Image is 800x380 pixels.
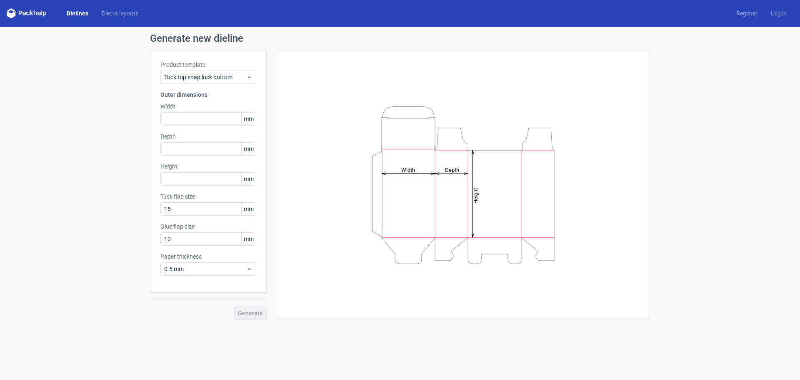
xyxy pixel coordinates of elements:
tspan: Width [401,166,415,173]
label: Depth [160,132,256,141]
a: Register [730,9,764,18]
span: Tuck top snap lock bottom [164,73,246,81]
span: mm [241,173,256,185]
span: mm [241,113,256,125]
span: mm [241,203,256,215]
span: mm [241,233,256,245]
label: Width [160,102,256,111]
a: Dielines [60,9,95,18]
tspan: Height [472,188,479,203]
h1: Generate new dieline [150,33,650,43]
label: Product template [160,60,256,69]
label: Tuck flap size [160,192,256,201]
span: mm [241,143,256,155]
label: Height [160,162,256,171]
a: Log in [764,9,793,18]
span: 0.5 mm [164,265,246,273]
label: Glue flap size [160,222,256,231]
h3: Outer dimensions [160,91,256,99]
a: Diecut layouts [95,9,145,18]
tspan: Depth [445,166,459,173]
label: Paper thickness [160,252,256,261]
